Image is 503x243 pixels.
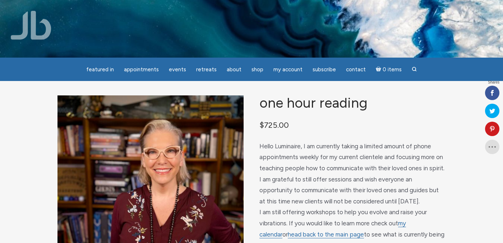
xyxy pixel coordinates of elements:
span: $ [259,120,264,130]
a: My Account [269,63,307,77]
span: About [227,66,241,73]
span: Events [169,66,186,73]
i: Cart [376,66,383,73]
span: Contact [346,66,366,73]
a: head back to the main page [288,231,364,238]
span: My Account [273,66,303,73]
a: featured in [82,63,118,77]
span: Shares [488,81,499,84]
span: featured in [86,66,114,73]
a: Subscribe [308,63,340,77]
img: Jamie Butler. The Everyday Medium [11,11,51,40]
a: Events [165,63,190,77]
span: 0 items [383,67,402,72]
a: About [222,63,246,77]
a: Cart0 items [372,62,406,77]
span: Retreats [196,66,217,73]
span: Subscribe [313,66,336,73]
a: Retreats [192,63,221,77]
h1: One Hour Reading [259,95,446,111]
a: Contact [342,63,370,77]
a: Shop [247,63,268,77]
a: Appointments [120,63,163,77]
a: my calendar [259,220,406,238]
bdi: 725.00 [259,120,289,130]
span: Appointments [124,66,159,73]
span: Shop [251,66,263,73]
